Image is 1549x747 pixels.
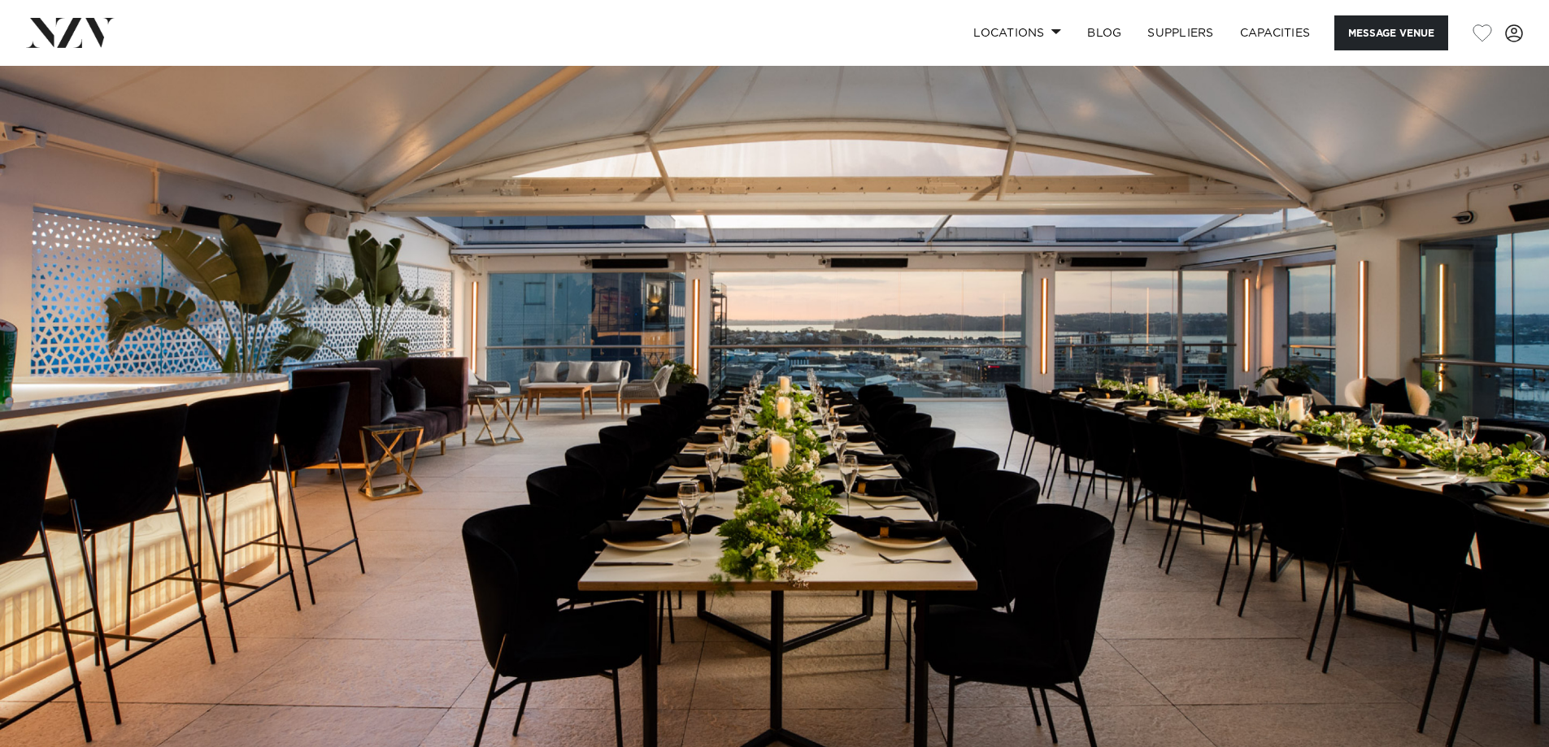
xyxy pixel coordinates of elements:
a: Locations [960,15,1074,50]
a: SUPPLIERS [1134,15,1226,50]
a: BLOG [1074,15,1134,50]
img: nzv-logo.png [26,18,115,47]
button: Message Venue [1334,15,1448,50]
a: Capacities [1227,15,1324,50]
